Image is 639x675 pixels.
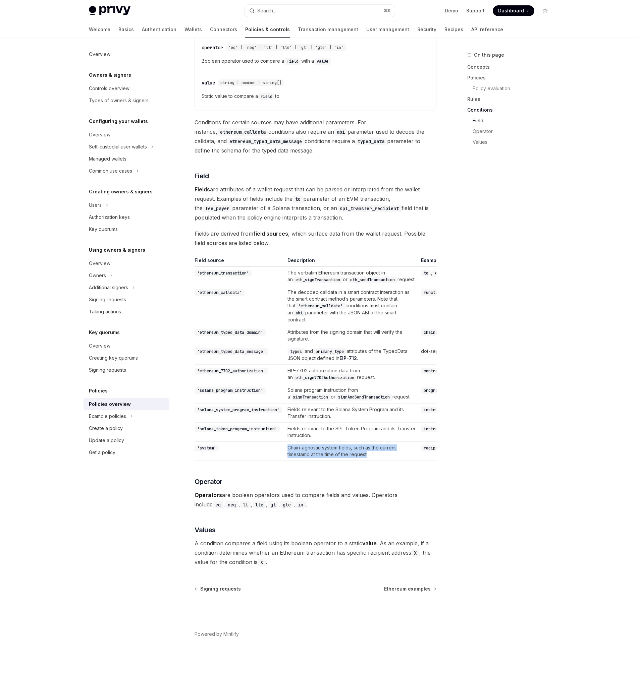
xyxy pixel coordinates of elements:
[467,105,556,115] a: Conditions
[84,434,169,446] a: Update a policy
[195,490,436,509] span: are boolean operators used to compare fields and values. Operators include , , , , , , .
[202,57,429,65] span: Boolean operator used to compare a with a
[498,7,524,14] span: Dashboard
[466,7,485,14] a: Support
[89,50,110,58] div: Overview
[348,277,397,283] code: eth_sendTransaction
[84,199,169,211] button: Toggle Users section
[240,501,251,508] code: lt
[195,426,280,432] code: 'solana_token_program_instruction'
[384,586,431,592] span: Ethereum examples
[467,115,556,126] a: Field
[89,213,130,221] div: Authorization keys
[285,404,418,423] td: Fields relevant to the Solana System Program and its Transfer instruction.
[213,501,223,508] code: eq
[195,525,216,535] span: Values
[89,448,115,456] div: Get a policy
[89,188,153,196] h5: Creating owners & signers
[421,368,445,374] code: contract
[227,138,305,145] code: ethereum_typed_data_message
[228,45,343,50] span: 'eq' | 'neq' | 'lt' | 'lte' | 'gt' | 'gte' | 'in'
[421,445,447,451] code: recipient
[84,153,169,165] a: Managed wallets
[285,286,418,326] td: The decoded calldata in a smart contract interaction as the smart contract method’s parameters. N...
[84,165,169,177] button: Toggle Common use cases section
[355,138,387,145] code: typed_data
[540,5,550,16] button: Toggle dark mode
[89,387,108,395] h5: Policies
[89,342,110,350] div: Overview
[245,5,395,17] button: Open search
[245,21,290,38] a: Policies & controls
[84,364,169,376] a: Signing requests
[471,21,503,38] a: API reference
[290,394,331,401] code: signTransaction
[89,271,106,280] div: Owners
[293,310,305,316] code: abi
[84,223,169,235] a: Key quorums
[84,48,169,60] a: Overview
[195,407,282,413] code: 'solana_system_program_instruction'
[89,143,147,151] div: Self-custodial user wallets
[195,186,210,193] strong: Fields
[421,407,462,413] code: instructionName
[89,296,126,304] div: Signing requests
[195,477,222,486] span: Operator
[225,501,238,508] code: neq
[293,374,357,381] code: eth_sign7702Authorization
[195,631,239,637] a: Powered by Mintlify
[202,92,429,100] span: Static value to compare a to.
[421,387,447,394] code: programId
[89,308,121,316] div: Taking actions
[89,412,126,420] div: Example policies
[195,270,252,277] code: 'ethereum_transaction'
[84,294,169,306] a: Signing requests
[411,549,419,557] code: X
[285,257,418,267] th: Description
[89,6,130,15] img: light logo
[421,270,431,277] code: to
[334,128,348,136] code: abi
[200,586,241,592] span: Signing requests
[366,21,409,38] a: User management
[337,205,402,212] code: spl_transfer_recipient
[493,5,534,16] a: Dashboard
[339,355,357,361] a: EIP-712
[89,131,110,139] div: Overview
[84,422,169,434] a: Create a policy
[89,225,118,233] div: Key quorums
[89,21,110,38] a: Welcome
[467,62,556,72] a: Concepts
[421,426,462,432] code: instructionName
[84,141,169,153] button: Toggle Self-custodial user wallets section
[84,129,169,141] a: Overview
[220,80,281,85] span: string | number | string[]
[467,126,556,137] a: Operator
[467,83,556,94] a: Policy evaluation
[284,58,301,65] code: field
[202,44,223,51] div: operator
[84,446,169,458] a: Get a policy
[195,185,436,222] span: are attributes of a wallet request that can be parsed or interpreted from the wallet request. Exa...
[84,306,169,318] a: Taking actions
[84,410,169,422] button: Toggle Example policies section
[202,79,215,86] div: value
[195,229,436,248] span: Fields are derived from , which surface data from the wallet request. Possible field sources are ...
[89,284,128,292] div: Additional signers
[285,365,418,384] td: EIP-7702 authorization data from an request.
[292,195,303,203] code: to
[384,8,391,13] span: ⌘ K
[195,289,245,296] code: 'ethereum_calldata'
[313,348,347,355] code: primary_type
[298,21,358,38] a: Transaction management
[89,366,126,374] div: Signing requests
[89,84,129,93] div: Controls overview
[89,328,120,336] h5: Key quorums
[84,211,169,223] a: Authorization keys
[296,303,345,309] code: 'ethereum_calldata'
[258,93,275,100] code: field
[84,257,169,269] a: Overview
[84,82,169,95] a: Controls overview
[195,445,219,451] code: 'system'
[195,171,209,181] span: Field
